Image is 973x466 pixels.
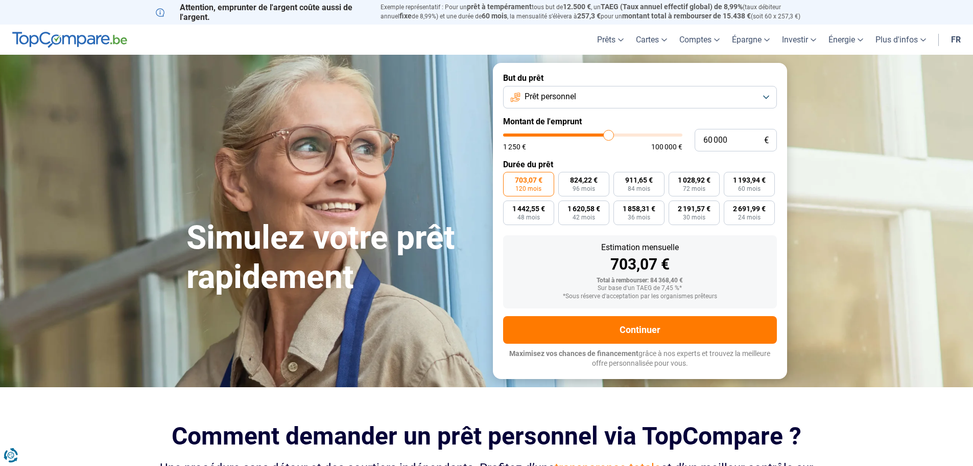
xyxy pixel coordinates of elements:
span: TAEG (Taux annuel effectif global) de 8,99% [601,3,743,11]
a: fr [945,25,967,55]
p: grâce à nos experts et trouvez la meilleure offre personnalisée pour vous. [503,349,777,369]
span: 100 000 € [651,143,682,150]
button: Prêt personnel [503,86,777,108]
span: 60 mois [738,186,761,192]
span: 1 193,94 € [733,176,766,184]
span: 72 mois [683,186,705,192]
a: Épargne [726,25,776,55]
span: 48 mois [517,214,540,220]
span: 60 mois [482,12,507,20]
div: Estimation mensuelle [511,243,769,252]
span: 2 191,57 € [678,205,710,212]
p: Attention, emprunter de l'argent coûte aussi de l'argent. [156,3,368,22]
a: Prêts [591,25,630,55]
span: 24 mois [738,214,761,220]
span: prêt à tempérament [467,3,532,11]
span: 30 mois [683,214,705,220]
p: Exemple représentatif : Pour un tous but de , un (taux débiteur annuel de 8,99%) et une durée de ... [381,3,818,21]
a: Plus d'infos [869,25,932,55]
div: Total à rembourser: 84 368,40 € [511,277,769,284]
span: 703,07 € [515,176,542,184]
span: Prêt personnel [525,91,576,102]
span: 42 mois [573,214,595,220]
h1: Simulez votre prêt rapidement [186,218,481,297]
span: € [764,136,769,145]
a: Énergie [822,25,869,55]
a: Cartes [630,25,673,55]
button: Continuer [503,316,777,344]
a: Investir [776,25,822,55]
span: 1 250 € [503,143,526,150]
span: 257,3 € [577,12,601,20]
span: 2 691,99 € [733,205,766,212]
span: montant total à rembourser de 15.438 € [622,12,751,20]
div: 703,07 € [511,257,769,272]
div: *Sous réserve d'acceptation par les organismes prêteurs [511,293,769,300]
h2: Comment demander un prêt personnel via TopCompare ? [156,422,818,450]
span: 911,65 € [625,176,653,184]
a: Comptes [673,25,726,55]
span: 1 858,31 € [623,205,655,212]
span: 96 mois [573,186,595,192]
span: 36 mois [628,214,650,220]
span: 1 442,55 € [512,205,545,212]
span: fixe [399,12,412,20]
span: 1 620,58 € [567,205,600,212]
span: 1 028,92 € [678,176,710,184]
div: Sur base d'un TAEG de 7,45 %* [511,285,769,292]
label: Montant de l'emprunt [503,117,777,126]
span: 12.500 € [563,3,591,11]
span: 120 mois [515,186,541,192]
label: Durée du prêt [503,160,777,169]
span: 84 mois [628,186,650,192]
img: TopCompare [12,32,127,48]
span: Maximisez vos chances de financement [509,349,638,358]
span: 824,22 € [570,176,598,184]
label: But du prêt [503,73,777,83]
